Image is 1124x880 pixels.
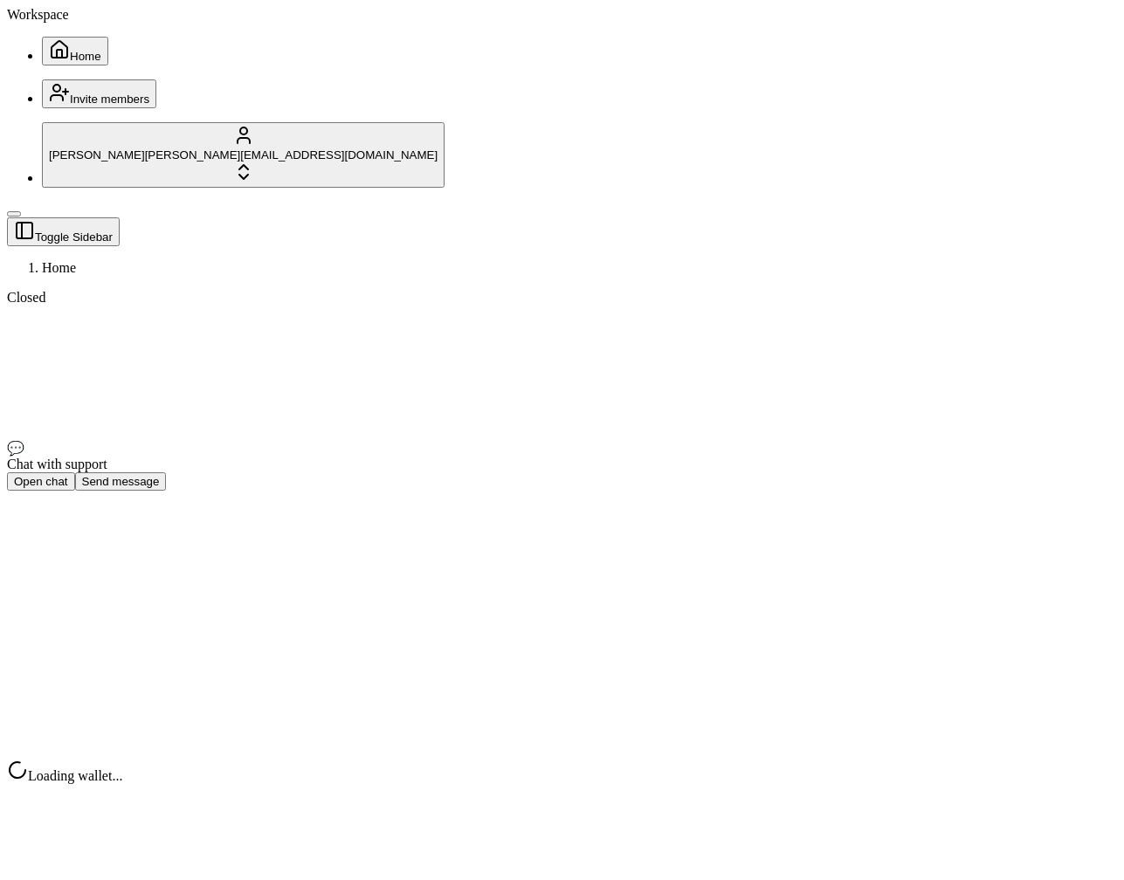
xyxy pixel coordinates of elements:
span: Home [42,260,76,275]
a: Home [42,48,108,63]
span: [PERSON_NAME][EMAIL_ADDRESS][DOMAIN_NAME] [145,148,438,162]
nav: breadcrumb [7,260,1117,276]
div: 💬 [7,440,1117,457]
span: Invite members [70,93,149,106]
button: Invite members [42,79,156,108]
button: [PERSON_NAME][PERSON_NAME][EMAIL_ADDRESS][DOMAIN_NAME] [42,122,445,188]
button: Home [42,37,108,65]
button: Toggle Sidebar [7,211,21,217]
span: Closed [7,290,45,305]
span: Home [70,50,101,63]
span: Toggle Sidebar [35,230,113,244]
a: Invite members [42,91,156,106]
button: Toggle Sidebar [7,217,120,246]
div: Workspace [7,7,1117,23]
span: Loading wallet... [28,768,122,783]
span: [PERSON_NAME] [49,148,145,162]
button: Send message [75,472,167,491]
button: Open chat [7,472,75,491]
div: Chat with support [7,457,1117,472]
